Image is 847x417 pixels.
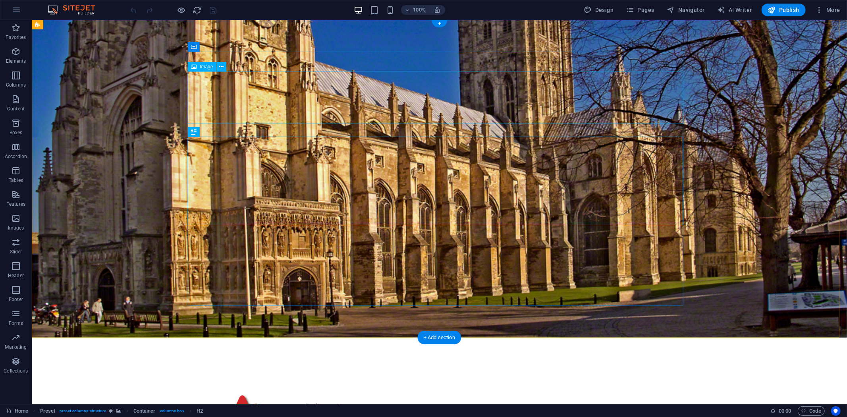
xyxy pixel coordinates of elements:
span: Publish [768,6,799,14]
p: Slider [10,249,22,255]
i: This element is a customizable preset [109,409,113,413]
a: Click to cancel selection. Double-click to open Pages [6,406,28,416]
img: Editor Logo [46,5,105,15]
button: Usercentrics [831,406,841,416]
button: 100% [401,5,429,15]
p: Collections [4,368,28,374]
p: Boxes [10,129,23,136]
span: : [784,408,785,414]
p: Favorites [6,34,26,41]
button: Navigator [664,4,708,16]
p: Accordion [5,153,27,160]
p: Tables [9,177,23,183]
button: Click here to leave preview mode and continue editing [177,5,186,15]
span: Design [584,6,614,14]
span: Image [200,64,213,69]
p: Features [6,201,25,207]
button: AI Writer [714,4,755,16]
span: More [815,6,840,14]
p: Images [8,225,24,231]
button: Publish [762,4,806,16]
span: AI Writer [718,6,752,14]
button: reload [193,5,202,15]
span: 00 00 [779,406,791,416]
div: + [432,20,447,27]
p: Footer [9,296,23,303]
span: . preset-columns-structure [58,406,106,416]
i: On resize automatically adjust zoom level to fit chosen device. [434,6,441,14]
span: Click to select. Double-click to edit [40,406,56,416]
i: Reload page [193,6,202,15]
p: Content [7,106,25,112]
p: Elements [6,58,26,64]
div: + Add section [417,331,461,344]
p: Columns [6,82,26,88]
button: Pages [623,4,657,16]
span: Click to select. Double-click to edit [133,406,156,416]
h6: 100% [413,5,426,15]
button: Code [798,406,825,416]
span: Pages [626,6,654,14]
button: Design [581,4,617,16]
h6: Session time [770,406,791,416]
span: Navigator [667,6,705,14]
nav: breadcrumb [40,406,203,416]
p: Marketing [5,344,27,350]
span: . columns-box [159,406,184,416]
span: Click to select. Double-click to edit [197,406,203,416]
span: Code [801,406,821,416]
p: Forms [9,320,23,326]
p: Header [8,272,24,279]
i: This element contains a background [116,409,121,413]
button: More [812,4,843,16]
div: Design (Ctrl+Alt+Y) [581,4,617,16]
